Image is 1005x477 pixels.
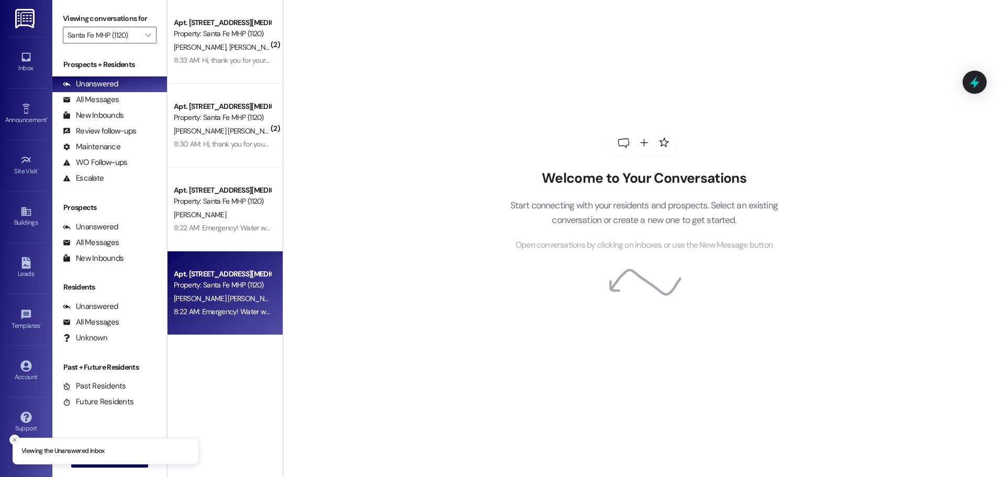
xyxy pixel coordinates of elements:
[174,17,271,28] div: Apt. [STREET_ADDRESS][MEDICAL_DATA]
[68,27,140,43] input: All communities
[174,196,271,207] div: Property: Santa Fe MHP (1120)
[21,447,105,456] p: Viewing the Unanswered inbox
[63,381,126,392] div: Past Residents
[63,237,119,248] div: All Messages
[174,223,504,232] div: 8:22 AM: Emergency! Water will be shut off [DATE] between 8 AM and 11 AM. Thank you Westland Real...
[229,42,281,52] span: [PERSON_NAME]
[174,185,271,196] div: Apt. [STREET_ADDRESS][MEDICAL_DATA]
[494,198,794,228] p: Start connecting with your residents and prospects. Select an existing conversation or create a n...
[63,253,124,264] div: New Inbounds
[9,435,20,445] button: Close toast
[174,210,226,219] span: [PERSON_NAME]
[174,28,271,39] div: Property: Santa Fe MHP (1120)
[174,307,504,316] div: 8:22 AM: Emergency! Water will be shut off [DATE] between 8 AM and 11 AM. Thank you Westland Real...
[63,317,119,328] div: All Messages
[174,294,283,303] span: [PERSON_NAME] [PERSON_NAME]
[5,203,47,231] a: Buildings
[5,408,47,437] a: Support
[174,42,229,52] span: [PERSON_NAME]
[63,79,118,90] div: Unanswered
[174,269,271,280] div: Apt. [STREET_ADDRESS][MEDICAL_DATA]
[63,396,133,407] div: Future Residents
[145,31,151,39] i: 
[63,94,119,105] div: All Messages
[40,320,42,328] span: •
[5,48,47,76] a: Inbox
[174,101,271,112] div: Apt. [STREET_ADDRESS][MEDICAL_DATA]
[52,282,167,293] div: Residents
[63,110,124,121] div: New Inbounds
[47,115,48,122] span: •
[63,221,118,232] div: Unanswered
[174,280,271,291] div: Property: Santa Fe MHP (1120)
[516,239,773,252] span: Open conversations by clicking on inboxes or use the New Message button
[174,126,280,136] span: [PERSON_NAME] [PERSON_NAME]
[63,332,107,343] div: Unknown
[52,59,167,70] div: Prospects + Residents
[63,141,120,152] div: Maintenance
[52,202,167,213] div: Prospects
[63,126,136,137] div: Review follow-ups
[5,254,47,282] a: Leads
[5,151,47,180] a: Site Visit •
[5,306,47,334] a: Templates •
[174,112,271,123] div: Property: Santa Fe MHP (1120)
[63,173,104,184] div: Escalate
[494,170,794,187] h2: Welcome to Your Conversations
[63,10,157,27] label: Viewing conversations for
[52,362,167,373] div: Past + Future Residents
[63,157,127,168] div: WO Follow-ups
[15,9,37,28] img: ResiDesk Logo
[174,56,574,65] div: 8:33 AM: Hi, thank you for your message. Our team will make sure and get back to you between our ...
[174,139,575,149] div: 8:30 AM: Hi, thank you for your message. Our team will make sure and get back to you between our ...
[5,357,47,385] a: Account
[63,301,118,312] div: Unanswered
[38,166,39,173] span: •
